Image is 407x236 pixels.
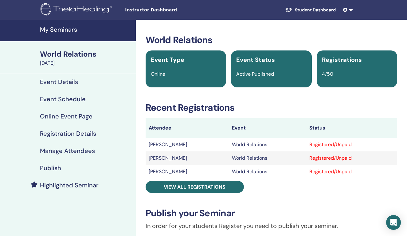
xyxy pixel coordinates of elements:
[229,118,307,138] th: Event
[40,49,132,59] div: World Relations
[151,56,184,64] span: Event Type
[322,71,333,77] span: 4/50
[40,59,132,67] div: [DATE]
[146,208,397,219] h3: Publish your Seminar
[285,7,292,12] img: graduation-cap-white.svg
[146,118,229,138] th: Attendee
[236,56,275,64] span: Event Status
[146,221,397,230] p: In order for your students Register you need to publish your seminar.
[146,102,397,113] h3: Recent Registrations
[40,78,78,86] h4: Event Details
[309,141,394,148] div: Registered/Unpaid
[309,154,394,162] div: Registered/Unpaid
[40,26,132,33] h4: My Seminars
[40,147,95,154] h4: Manage Attendees
[146,34,397,46] h3: World Relations
[236,71,274,77] span: Active Published
[40,95,86,103] h4: Event Schedule
[151,71,165,77] span: Online
[40,182,99,189] h4: Highlighted Seminar
[146,165,229,178] td: [PERSON_NAME]
[229,138,307,151] td: World Relations
[146,151,229,165] td: [PERSON_NAME]
[229,165,307,178] td: World Relations
[41,3,114,17] img: logo.png
[40,164,61,172] h4: Publish
[40,130,96,137] h4: Registration Details
[125,7,217,13] span: Instructor Dashboard
[386,215,401,230] div: Open Intercom Messenger
[36,49,136,67] a: World Relations[DATE]
[146,138,229,151] td: [PERSON_NAME]
[164,184,225,190] span: View all registrations
[306,118,397,138] th: Status
[309,168,394,175] div: Registered/Unpaid
[229,151,307,165] td: World Relations
[146,181,244,193] a: View all registrations
[280,4,341,16] a: Student Dashboard
[322,56,362,64] span: Registrations
[40,113,92,120] h4: Online Event Page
